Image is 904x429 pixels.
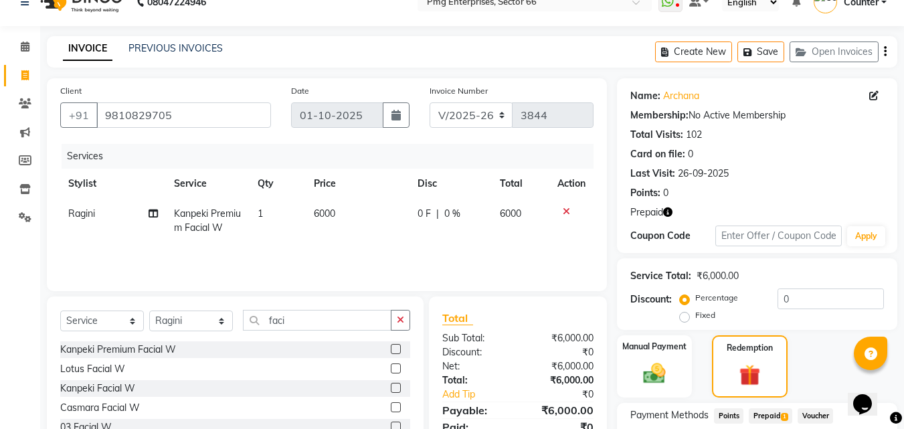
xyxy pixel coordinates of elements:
[630,108,689,122] div: Membership:
[630,186,660,200] div: Points:
[314,207,335,220] span: 6000
[663,186,668,200] div: 0
[62,144,604,169] div: Services
[432,388,532,402] a: Add Tip
[432,331,518,345] div: Sub Total:
[258,207,263,220] span: 1
[655,41,732,62] button: Create New
[781,413,788,421] span: 1
[60,85,82,97] label: Client
[630,408,709,422] span: Payment Methods
[630,269,691,283] div: Service Total:
[174,207,241,234] span: Kanpeki Premium Facial W
[60,169,166,199] th: Stylist
[518,373,604,388] div: ₹6,000.00
[432,345,518,359] div: Discount:
[630,292,672,307] div: Discount:
[518,402,604,418] div: ₹6,000.00
[60,381,135,396] div: Kanpeki Facial W
[60,102,98,128] button: +91
[250,169,306,199] th: Qty
[847,226,885,246] button: Apply
[96,102,271,128] input: Search by Name/Mobile/Email/Code
[636,361,672,386] img: _cash.svg
[695,292,738,304] label: Percentage
[442,311,473,325] span: Total
[418,207,431,221] span: 0 F
[500,207,521,220] span: 6000
[432,359,518,373] div: Net:
[737,41,784,62] button: Save
[166,169,250,199] th: Service
[630,229,715,243] div: Coupon Code
[432,402,518,418] div: Payable:
[549,169,594,199] th: Action
[630,128,683,142] div: Total Visits:
[848,375,891,416] iframe: chat widget
[686,128,702,142] div: 102
[306,169,410,199] th: Price
[432,373,518,388] div: Total:
[727,342,773,354] label: Redemption
[63,37,112,61] a: INVOICE
[663,89,699,103] a: Archana
[533,388,604,402] div: ₹0
[630,108,884,122] div: No Active Membership
[291,85,309,97] label: Date
[715,226,842,246] input: Enter Offer / Coupon Code
[60,362,125,376] div: Lotus Facial W
[60,401,140,415] div: Casmara Facial W
[630,89,660,103] div: Name:
[688,147,693,161] div: 0
[518,331,604,345] div: ₹6,000.00
[798,408,833,424] span: Voucher
[622,341,687,353] label: Manual Payment
[630,167,675,181] div: Last Visit:
[410,169,492,199] th: Disc
[697,269,739,283] div: ₹6,000.00
[68,207,95,220] span: Ragini
[790,41,879,62] button: Open Invoices
[128,42,223,54] a: PREVIOUS INVOICES
[436,207,439,221] span: |
[492,169,550,199] th: Total
[518,345,604,359] div: ₹0
[733,362,767,388] img: _gift.svg
[430,85,488,97] label: Invoice Number
[695,309,715,321] label: Fixed
[630,147,685,161] div: Card on file:
[243,310,391,331] input: Search or Scan
[630,205,663,220] span: Prepaid
[714,408,743,424] span: Points
[749,408,792,424] span: Prepaid
[60,343,176,357] div: Kanpeki Premium Facial W
[444,207,460,221] span: 0 %
[678,167,729,181] div: 26-09-2025
[518,359,604,373] div: ₹6,000.00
